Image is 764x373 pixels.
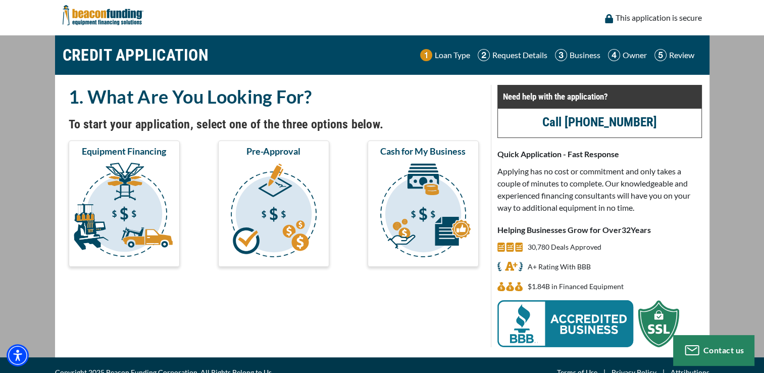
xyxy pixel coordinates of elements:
p: 30,780 Deals Approved [528,241,601,253]
p: Quick Application - Fast Response [497,148,702,160]
p: Loan Type [435,49,470,61]
h2: 1. What Are You Looking For? [69,85,479,108]
h4: To start your application, select one of the three options below. [69,116,479,133]
p: Need help with the application? [503,90,696,103]
button: Equipment Financing [69,141,180,267]
span: Contact us [703,345,744,355]
img: BBB Acredited Business and SSL Protection [497,300,679,347]
h1: CREDIT APPLICATION [63,40,209,70]
span: Equipment Financing [82,145,166,157]
span: Cash for My Business [380,145,466,157]
button: Contact us [673,335,754,365]
p: Review [669,49,694,61]
button: Cash for My Business [368,141,479,267]
span: Pre-Approval [246,145,300,157]
p: Request Details [492,49,547,61]
p: This application is secure [616,12,702,24]
p: A+ Rating With BBB [528,261,591,273]
img: Step 4 [608,49,620,61]
img: lock icon to convery security [605,14,613,23]
img: Equipment Financing [71,161,178,262]
p: Helping Businesses Grow for Over Years [497,224,702,236]
img: Pre-Approval [220,161,327,262]
p: Owner [623,49,647,61]
p: Applying has no cost or commitment and only takes a couple of minutes to complete. Our knowledgea... [497,165,702,214]
img: Cash for My Business [370,161,477,262]
div: Accessibility Menu [7,344,29,366]
img: Step 2 [478,49,490,61]
p: $1,843,753,590 in Financed Equipment [528,281,624,293]
img: Step 5 [654,49,667,61]
span: 32 [622,225,631,235]
p: Business [570,49,600,61]
button: Pre-Approval [218,141,329,267]
img: Step 3 [555,49,567,61]
img: Step 1 [420,49,432,61]
a: call (847) 897-2499 [542,115,657,129]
